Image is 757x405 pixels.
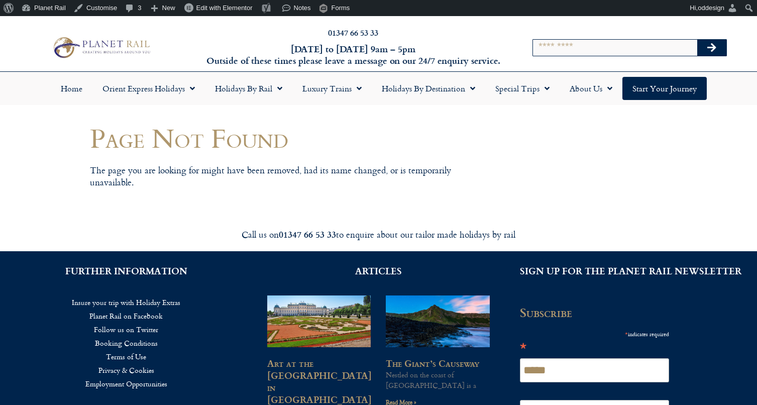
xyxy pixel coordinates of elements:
h6: [DATE] to [DATE] 9am – 5pm Outside of these times please leave a message on our 24/7 enquiry serv... [204,43,502,67]
a: Planet Rail on Facebook [15,309,237,323]
h2: Subscribe [520,306,676,320]
a: Start your Journey [622,77,707,100]
a: Employment Opportunities [15,377,237,390]
a: Orient Express Holidays [92,77,205,100]
a: The Giant’s Causeway [386,356,479,370]
h2: ARTICLES [267,266,489,275]
h1: Page Not Found [90,123,467,153]
p: The page you are looking for might have been removed, had its name changed, or is temporarily una... [90,164,467,188]
nav: Menu [15,295,237,390]
strong: 01347 66 53 33 [279,228,336,241]
p: Nestled on the coast of [GEOGRAPHIC_DATA] is a [386,369,489,390]
a: Holidays by Destination [372,77,485,100]
div: Call us on to enquire about our tailor made holidays by rail [97,229,660,240]
a: 01347 66 53 33 [328,27,378,38]
a: Booking Conditions [15,336,237,350]
a: Insure your trip with Holiday Extras [15,295,237,309]
a: Terms of Use [15,350,237,363]
span: oddesign [698,4,724,12]
a: About Us [560,77,622,100]
a: Follow us on Twitter [15,323,237,336]
img: Planet Rail Train Holidays Logo [49,35,153,60]
a: Home [51,77,92,100]
a: Special Trips [485,77,560,100]
a: Luxury Trains [292,77,372,100]
h2: FURTHER INFORMATION [15,266,237,275]
nav: Menu [5,77,752,100]
span: Edit with Elementor [196,4,253,12]
div: indicates required [520,327,670,340]
button: Search [697,40,726,56]
h2: SIGN UP FOR THE PLANET RAIL NEWSLETTER [520,266,742,275]
a: Holidays by Rail [205,77,292,100]
a: Privacy & Cookies [15,363,237,377]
